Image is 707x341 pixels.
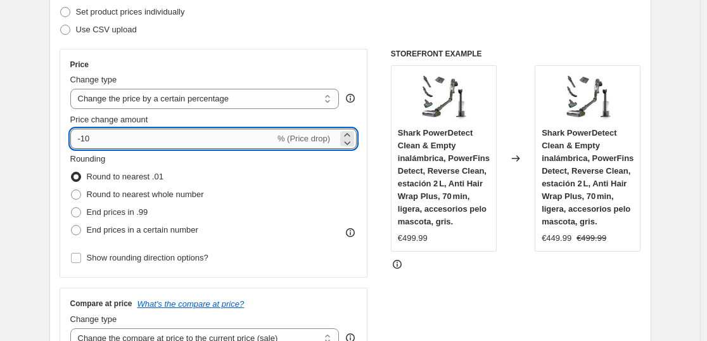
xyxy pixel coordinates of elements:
[87,253,208,262] span: Show rounding direction options?
[70,60,89,70] h3: Price
[87,172,163,181] span: Round to nearest .01
[76,25,137,34] span: Use CSV upload
[391,49,641,59] h6: STOREFRONT EXAMPLE
[70,115,148,124] span: Price change amount
[137,299,245,309] button: What's the compare at price?
[87,190,204,199] span: Round to nearest whole number
[563,72,613,123] img: 71kTlWmaSWL_80x.jpg
[398,128,490,226] span: Shark PowerDetect Clean & Empty inalámbrica, PowerFins Detect, Reverse Clean, estación 2 L, Anti ...
[70,299,132,309] h3: Compare at price
[277,134,330,143] span: % (Price drop)
[70,129,275,149] input: -15
[418,72,469,123] img: 71kTlWmaSWL_80x.jpg
[70,75,117,84] span: Change type
[542,232,571,245] div: €449.99
[70,314,117,324] span: Change type
[87,207,148,217] span: End prices in .99
[398,232,428,245] div: €499.99
[344,92,357,105] div: help
[70,154,106,164] span: Rounding
[542,128,634,226] span: Shark PowerDetect Clean & Empty inalámbrica, PowerFins Detect, Reverse Clean, estación 2 L, Anti ...
[576,232,606,245] strike: €499.99
[87,225,198,235] span: End prices in a certain number
[76,7,185,16] span: Set product prices individually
